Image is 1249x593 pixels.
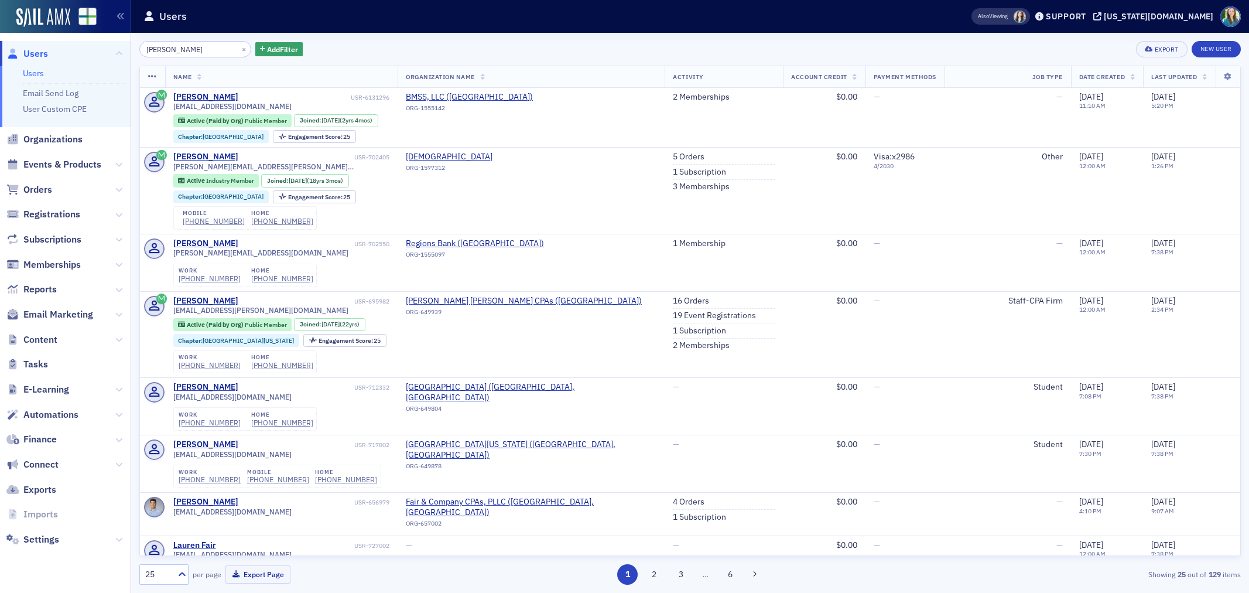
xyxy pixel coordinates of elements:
div: work [179,469,241,476]
div: home [315,469,377,476]
div: Active (Paid by Org): Active (Paid by Org): Public Member [173,114,292,127]
a: [PHONE_NUMBER] [179,274,241,283]
div: Joined: 2023-05-01 00:00:00 [294,114,378,127]
div: USR-695982 [240,298,389,305]
span: $0.00 [836,91,857,102]
span: [EMAIL_ADDRESS][DOMAIN_NAME] [173,507,292,516]
a: 19 Event Registrations [673,311,756,321]
div: Engagement Score: 25 [303,334,386,347]
div: work [179,411,241,418]
a: [PERSON_NAME] [173,152,238,162]
span: Active [187,176,206,185]
a: 3 Memberships [673,182,730,192]
span: 4 / 2030 [874,162,936,170]
span: [EMAIL_ADDRESS][DOMAIN_NAME] [173,393,292,401]
span: [PERSON_NAME][EMAIL_ADDRESS][PERSON_NAME][DOMAIN_NAME] [173,162,390,171]
span: Active (Paid by Org) [187,321,245,329]
span: $0.00 [836,381,857,392]
div: USR-717802 [240,441,389,449]
div: Student [953,382,1063,393]
div: Chapter: [173,130,269,143]
div: Support [1046,11,1086,22]
span: [DATE] [1079,496,1103,507]
a: [PHONE_NUMBER] [179,475,241,484]
a: 2 Memberships [673,92,730,103]
span: Last Updated [1151,73,1197,81]
a: [GEOGRAPHIC_DATA][US_STATE] ([GEOGRAPHIC_DATA], [GEOGRAPHIC_DATA]) [406,439,656,460]
span: Activity [673,73,703,81]
a: Email Marketing [6,308,93,321]
a: 1 Subscription [673,326,726,336]
div: Active (Paid by Org): Active (Paid by Org): Public Member [173,318,292,331]
span: Subscriptions [23,233,81,246]
time: 7:38 PM [1151,392,1173,400]
time: 4:10 PM [1079,507,1101,515]
div: [PERSON_NAME] [173,296,238,306]
a: [PHONE_NUMBER] [251,217,313,226]
div: mobile [183,210,245,217]
time: 5:20 PM [1151,101,1173,110]
span: — [874,238,880,248]
span: Registrations [23,208,80,221]
span: Account Credit [791,73,847,81]
span: $0.00 [836,238,857,248]
span: Job Type [1032,73,1063,81]
span: … [697,569,714,580]
a: Users [6,47,48,60]
a: Registrations [6,208,80,221]
a: [PERSON_NAME] [173,382,238,393]
a: [DEMOGRAPHIC_DATA] [406,152,512,162]
button: 1 [617,564,638,585]
span: — [406,540,412,550]
span: [DATE] [1151,295,1175,306]
h1: Users [159,9,187,23]
a: [PHONE_NUMBER] [251,361,313,370]
button: 2 [644,564,665,585]
span: [DATE] [289,176,307,185]
a: Memberships [6,258,81,271]
a: Orders [6,183,52,196]
div: Staff-CPA Firm [953,296,1063,306]
a: [GEOGRAPHIC_DATA] ([GEOGRAPHIC_DATA], [GEOGRAPHIC_DATA]) [406,382,656,403]
a: [PHONE_NUMBER] [251,418,313,427]
span: — [874,381,880,392]
a: E-Learning [6,383,69,396]
div: Showing out of items [882,569,1241,580]
div: Chapter: [173,190,269,203]
div: 25 [319,338,381,344]
span: [DATE] [1079,381,1103,392]
span: Regions Bank (Birmingham) [406,238,544,249]
a: 5 Orders [673,152,704,162]
div: ORG-1577312 [406,164,512,176]
time: 7:38 PM [1151,449,1173,458]
a: SailAMX [16,8,70,27]
span: [DATE] [321,320,340,328]
span: Add Filter [267,44,298,54]
span: Finance [23,433,57,446]
a: Content [6,333,57,346]
div: 25 [288,194,351,200]
span: Public Member [245,321,287,329]
span: Imports [23,508,58,521]
time: 7:08 PM [1079,392,1101,400]
span: Profile [1220,6,1241,27]
span: — [874,439,880,449]
span: Name [173,73,192,81]
span: [DATE] [1079,540,1103,550]
span: — [1056,91,1063,102]
div: ORG-649939 [406,308,642,320]
a: Automations [6,408,78,421]
span: Reports [23,283,57,296]
div: work [179,267,241,274]
a: Exports [6,483,56,496]
span: Memberships [23,258,81,271]
span: — [673,439,679,449]
span: Date Created [1079,73,1125,81]
a: Active (Paid by Org) Public Member [178,321,286,328]
span: Connect [23,458,59,471]
span: Organization Name [406,73,475,81]
span: [DATE] [1151,238,1175,248]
